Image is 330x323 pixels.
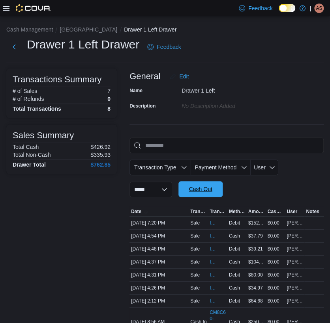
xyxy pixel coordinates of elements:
p: Sale [190,272,200,278]
span: Cash [229,259,240,265]
span: Payment Method [195,164,236,171]
span: Debit [229,298,240,304]
span: Cash [229,285,240,291]
h3: General [129,72,160,81]
button: Cash Back [266,207,285,216]
p: Sale [190,220,200,226]
div: [DATE] 2:12 PM [129,296,189,306]
span: Dark Mode [279,12,279,13]
button: Cash Out [178,181,223,197]
button: IN8C60-5262365 [210,257,226,267]
span: Amount [248,208,264,215]
span: [PERSON_NAME] [287,298,303,304]
p: Sale [190,298,200,304]
p: 0 [107,96,111,102]
span: Debit [229,272,240,278]
button: IN8C60-5262311 [210,270,226,280]
a: Feedback [236,0,276,16]
span: Cash Back [267,208,283,215]
nav: An example of EuiBreadcrumbs [6,26,324,35]
span: $37.79 [248,233,263,239]
p: | [309,4,311,13]
h3: Transactions Summary [13,75,101,84]
h6: # of Refunds [13,96,44,102]
div: [DATE] 7:20 PM [129,218,189,228]
span: IN8C60-5262473 [210,233,218,239]
p: 7 [107,88,111,94]
span: $64.68 [248,298,263,304]
button: IN8C60-5262473 [210,231,226,241]
span: Method [229,208,245,215]
span: $80.00 [248,272,263,278]
span: User [254,164,266,171]
p: Sale [190,259,200,265]
h6: # of Sales [13,88,37,94]
span: Transaction # [210,208,226,215]
span: IN8C60-5262267 [210,285,218,291]
div: $0.00 [266,270,285,280]
span: IN8C60-5262432 [210,246,218,252]
button: User [250,160,278,175]
span: $39.21 [248,246,263,252]
p: Sale [190,233,200,239]
span: Notes [306,208,319,215]
button: IN8C60-5262267 [210,283,226,293]
div: [DATE] 4:37 PM [129,257,189,267]
span: Edit [179,72,189,80]
button: Transaction Type [129,160,190,175]
p: $426.92 [90,144,111,150]
h4: $762.85 [90,161,111,168]
label: Name [129,87,142,94]
span: IN8C60-5261468 [210,298,218,304]
span: Transaction Type [190,208,206,215]
button: Transaction # [208,207,227,216]
span: [PERSON_NAME] [287,285,303,291]
span: $34.97 [248,285,263,291]
button: IN8C60-5261468 [210,296,226,306]
h4: Drawer Total [13,161,46,168]
h6: Total Non-Cash [13,152,51,158]
button: IN8C60-5262432 [210,244,226,254]
button: Transaction Type [189,207,208,216]
p: Sale [190,285,200,291]
span: AS [316,4,322,13]
span: Feedback [248,4,272,12]
button: Payment Method [190,160,250,175]
span: IN8C60-5262365 [210,259,218,265]
button: User [285,207,304,216]
div: [DATE] 4:54 PM [129,231,189,241]
span: Debit [229,220,240,226]
span: User [287,208,297,215]
span: IN8C60-5262311 [210,272,218,278]
span: [PERSON_NAME] [287,233,303,239]
div: $0.00 [266,244,285,254]
label: Description [129,103,156,109]
span: $104.16 [248,259,264,265]
button: [GEOGRAPHIC_DATA] [60,26,117,33]
span: [PERSON_NAME] [287,272,303,278]
img: Cova [16,4,51,12]
span: Transaction Type [134,164,176,171]
button: Date [129,207,189,216]
h6: Total Cash [13,144,39,150]
div: $0.00 [266,283,285,293]
div: Drawer 1 Left [182,84,287,94]
input: This is a search bar. As you type, the results lower in the page will automatically filter. [129,137,324,153]
p: Sale [190,246,200,252]
button: Method [227,207,247,216]
div: $0.00 [266,296,285,306]
button: Next [6,39,22,55]
h3: Sales Summary [13,131,74,140]
span: $152.04 [248,220,264,226]
div: $0.00 [266,257,285,267]
span: [PERSON_NAME] [287,246,303,252]
p: $335.93 [90,152,111,158]
span: Feedback [157,43,181,51]
span: [PERSON_NAME] [287,259,303,265]
span: IN8C60-5263516 [210,220,218,226]
button: IN8C60-5263516 [210,218,226,228]
span: Cash [229,233,240,239]
h1: Drawer 1 Left Drawer [27,37,139,52]
h4: Total Transactions [13,106,61,112]
div: [DATE] 4:48 PM [129,244,189,254]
